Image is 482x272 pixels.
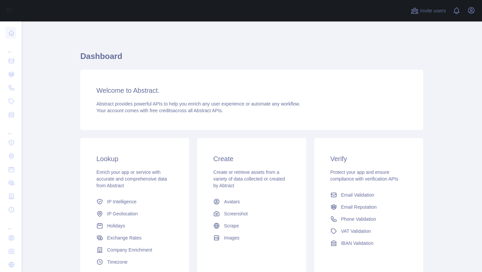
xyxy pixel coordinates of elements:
a: Company Enrichment [94,244,176,256]
div: ... [5,122,16,135]
span: Email Reputation [341,204,377,210]
a: Avatars [211,196,293,208]
a: Phone Validation [328,213,410,225]
h3: Welcome to Abstract. [96,86,407,95]
h1: Dashboard [80,51,423,67]
span: Email Validation [341,192,374,198]
span: Timezone [107,259,128,265]
a: Images [211,232,293,244]
a: Email Validation [328,189,410,201]
a: Email Reputation [328,201,410,213]
span: Avatars [224,198,240,205]
a: Exchange Rates [94,232,176,244]
span: Exchange Rates [107,234,142,241]
span: VAT Validation [341,228,371,234]
span: Screenshot [224,210,248,217]
a: IP Intelligence [94,196,176,208]
button: Invite users [409,5,447,16]
span: Abstract provides powerful APIs to help you enrich any user experience or automate any workflow. [96,101,300,107]
a: Holidays [94,220,176,232]
span: Create or retrieve assets from a variety of data collected or created by Abtract [213,169,285,188]
h3: Create [213,154,290,163]
span: Phone Validation [341,216,376,222]
span: Invite users [420,7,446,15]
a: Timezone [94,256,176,268]
a: Screenshot [211,208,293,220]
a: VAT Validation [328,225,410,237]
span: IP Geolocation [107,210,138,217]
span: IBAN Validation [341,240,374,247]
span: Your account comes with across all Abstract APIs. [96,108,223,113]
span: free credits [150,108,173,113]
h3: Verify [330,154,407,163]
a: IBAN Validation [328,237,410,249]
span: Protect your app and ensure compliance with verification APIs [330,169,398,182]
span: Company Enrichment [107,247,152,253]
a: Scrape [211,220,293,232]
a: IP Geolocation [94,208,176,220]
span: Holidays [107,222,125,229]
span: Enrich your app or service with accurate and comprehensive data from Abstract [96,169,167,188]
span: Scrape [224,222,239,229]
div: ... [5,217,16,230]
div: ... [5,40,16,54]
span: Images [224,234,239,241]
h3: Lookup [96,154,173,163]
span: IP Intelligence [107,198,137,205]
